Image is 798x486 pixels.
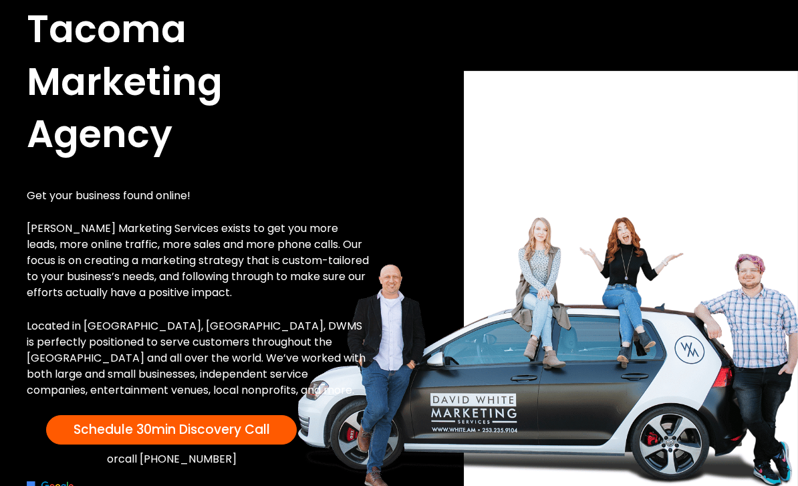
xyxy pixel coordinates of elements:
a: Schedule 30min Discovery Call [46,416,297,445]
p: [PERSON_NAME] Marketing Services exists to get you more leads, more online traffic, more sales an... [27,221,370,301]
div: or [27,452,317,469]
span: Tacoma Marketing Agency [27,3,223,161]
p: Located in [GEOGRAPHIC_DATA], [GEOGRAPHIC_DATA], DWMS is perfectly positioned to serve customers ... [27,319,370,399]
a: call [PHONE_NUMBER] [118,452,237,467]
p: Get your business found online! [27,189,370,205]
span: Schedule 30min Discovery Call [74,421,270,439]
